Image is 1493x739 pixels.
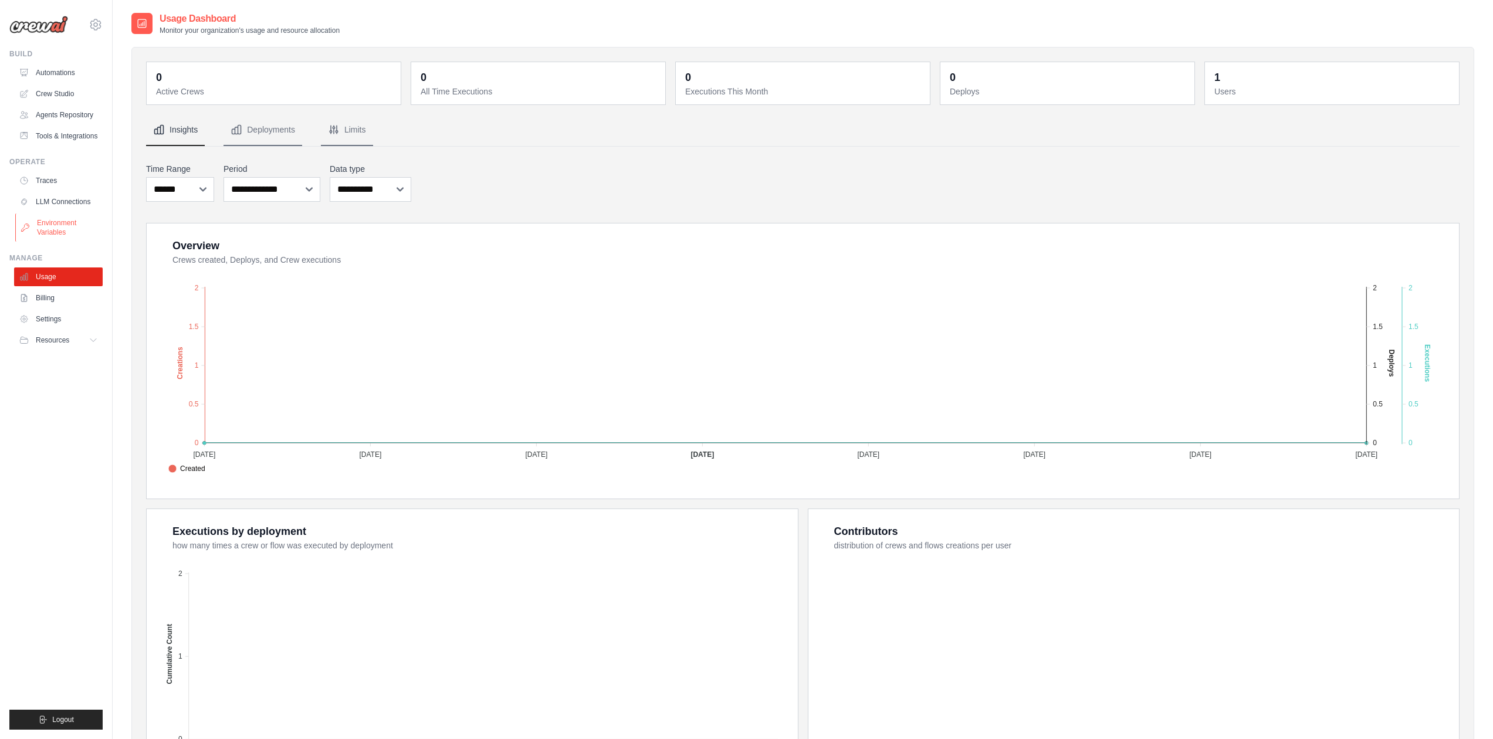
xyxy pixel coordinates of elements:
button: Insights [146,114,205,146]
text: Cumulative Count [165,624,174,684]
div: 0 [685,69,691,86]
a: Agents Repository [14,106,103,124]
button: Deployments [224,114,302,146]
div: Contributors [834,523,898,540]
tspan: 2 [1373,284,1377,292]
a: LLM Connections [14,192,103,211]
div: Executions by deployment [172,523,306,540]
label: Data type [330,163,411,175]
tspan: 1 [1373,361,1377,369]
span: Resources [36,335,69,345]
div: 0 [421,69,426,86]
dt: Executions This Month [685,86,923,97]
dt: how many times a crew or flow was executed by deployment [172,540,784,551]
tspan: 0.5 [1409,400,1418,408]
tspan: 1.5 [1409,323,1418,331]
span: Created [168,463,205,474]
tspan: 1.5 [1373,323,1383,331]
tspan: 1 [178,652,182,660]
a: Settings [14,310,103,328]
div: Operate [9,157,103,167]
text: Creations [176,347,184,379]
p: Monitor your organization's usage and resource allocation [160,26,340,35]
tspan: 2 [178,569,182,578]
tspan: [DATE] [1355,450,1377,459]
dt: Deploys [950,86,1187,97]
tspan: [DATE] [1189,450,1211,459]
div: 1 [1214,69,1220,86]
tspan: 2 [1409,284,1413,292]
tspan: [DATE] [193,450,215,459]
text: Executions [1423,344,1431,382]
label: Time Range [146,163,214,175]
div: 0 [156,69,162,86]
span: Logout [52,715,74,724]
a: Automations [14,63,103,82]
div: Manage [9,253,103,263]
a: Crew Studio [14,84,103,103]
tspan: 0 [195,439,199,447]
tspan: 1.5 [189,323,199,331]
tspan: 0.5 [189,400,199,408]
tspan: [DATE] [525,450,547,459]
div: Overview [172,238,219,254]
div: 0 [950,69,956,86]
text: Deploys [1387,350,1396,377]
label: Period [224,163,320,175]
a: Billing [14,289,103,307]
tspan: 1 [1409,361,1413,369]
tspan: [DATE] [690,450,714,459]
button: Limits [321,114,373,146]
a: Environment Variables [15,213,104,242]
tspan: 0 [1409,439,1413,447]
dt: Crews created, Deploys, and Crew executions [172,254,1445,266]
nav: Tabs [146,114,1460,146]
tspan: 0 [1373,439,1377,447]
a: Tools & Integrations [14,127,103,145]
a: Usage [14,267,103,286]
img: Logo [9,16,68,33]
tspan: 1 [195,361,199,369]
dt: All Time Executions [421,86,658,97]
dt: Users [1214,86,1452,97]
tspan: [DATE] [1023,450,1045,459]
tspan: [DATE] [857,450,879,459]
a: Traces [14,171,103,190]
h2: Usage Dashboard [160,12,340,26]
div: Build [9,49,103,59]
tspan: 0.5 [1373,400,1383,408]
button: Logout [9,710,103,730]
dt: Active Crews [156,86,394,97]
tspan: 2 [195,284,199,292]
tspan: [DATE] [359,450,381,459]
button: Resources [14,331,103,350]
dt: distribution of crews and flows creations per user [834,540,1445,551]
